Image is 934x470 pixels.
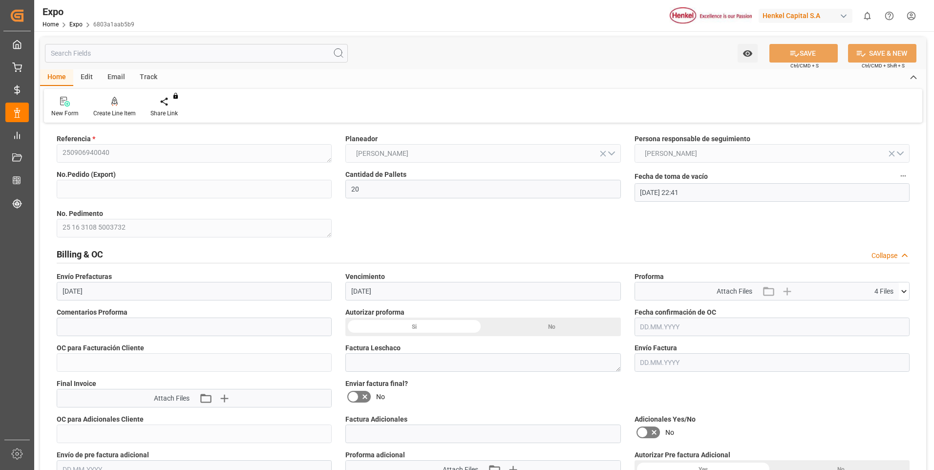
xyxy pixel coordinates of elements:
[345,134,378,144] span: Planeador
[57,307,127,318] span: Comentarios Proforma
[635,144,910,163] button: open menu
[57,414,144,425] span: OC para Adicionales Cliente
[73,69,100,86] div: Edit
[635,353,910,372] input: DD.MM.YYYY
[345,272,385,282] span: Vencimiento
[759,6,856,25] button: Henkel Capital S.A
[345,170,406,180] span: Cantidad de Pallets
[42,4,134,19] div: Expo
[635,171,708,182] span: Fecha de toma de vacío
[635,450,730,460] span: Autorizar Pre factura Adicional
[635,343,677,353] span: Envío Factura
[57,379,96,389] span: Final Invoice
[862,62,905,69] span: Ctrl/CMD + Shift + S
[848,44,916,63] button: SAVE & NEW
[57,272,112,282] span: Envío Prefacturas
[345,450,405,460] span: Proforma adicional
[345,307,404,318] span: Autorizar proforma
[635,183,910,202] input: DD.MM.YYYY HH:MM
[670,7,752,24] img: Henkel%20logo.jpg_1689854090.jpg
[376,392,385,402] span: No
[738,44,758,63] button: open menu
[132,69,165,86] div: Track
[57,282,332,300] input: DD.MM.YYYY
[874,286,893,297] span: 4 Files
[345,379,408,389] span: Enviar factura final?
[345,414,407,425] span: Factura Adicionales
[57,248,103,261] h2: Billing & OC
[769,44,838,63] button: SAVE
[154,393,190,404] span: Attach Files
[897,170,910,182] button: Fecha de toma de vacío
[345,343,401,353] span: Factura Leschaco
[635,272,664,282] span: Proforma
[345,282,620,300] input: DD.MM.YYYY
[759,9,852,23] div: Henkel Capital S.A
[635,318,910,336] input: DD.MM.YYYY
[351,149,413,159] span: [PERSON_NAME]
[69,21,83,28] a: Expo
[57,170,116,180] span: No.Pedido (Export)
[51,109,79,118] div: New Form
[856,5,878,27] button: show 0 new notifications
[57,219,332,237] textarea: 25 16 3108 5003732
[57,134,95,144] span: Referencia
[42,21,59,28] a: Home
[635,134,750,144] span: Persona responsable de seguimiento
[717,286,752,297] span: Attach Files
[57,450,149,460] span: Envío de pre factura adicional
[640,149,702,159] span: [PERSON_NAME]
[93,109,136,118] div: Create Line Item
[40,69,73,86] div: Home
[45,44,348,63] input: Search Fields
[57,343,144,353] span: OC para Facturación Cliente
[100,69,132,86] div: Email
[665,427,674,438] span: No
[635,307,716,318] span: Fecha confirmación de OC
[878,5,900,27] button: Help Center
[57,209,103,219] span: No. Pedimento
[871,251,897,261] div: Collapse
[345,144,620,163] button: open menu
[790,62,819,69] span: Ctrl/CMD + S
[635,414,696,425] span: Adicionales Yes/No
[57,144,332,163] textarea: 250906940040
